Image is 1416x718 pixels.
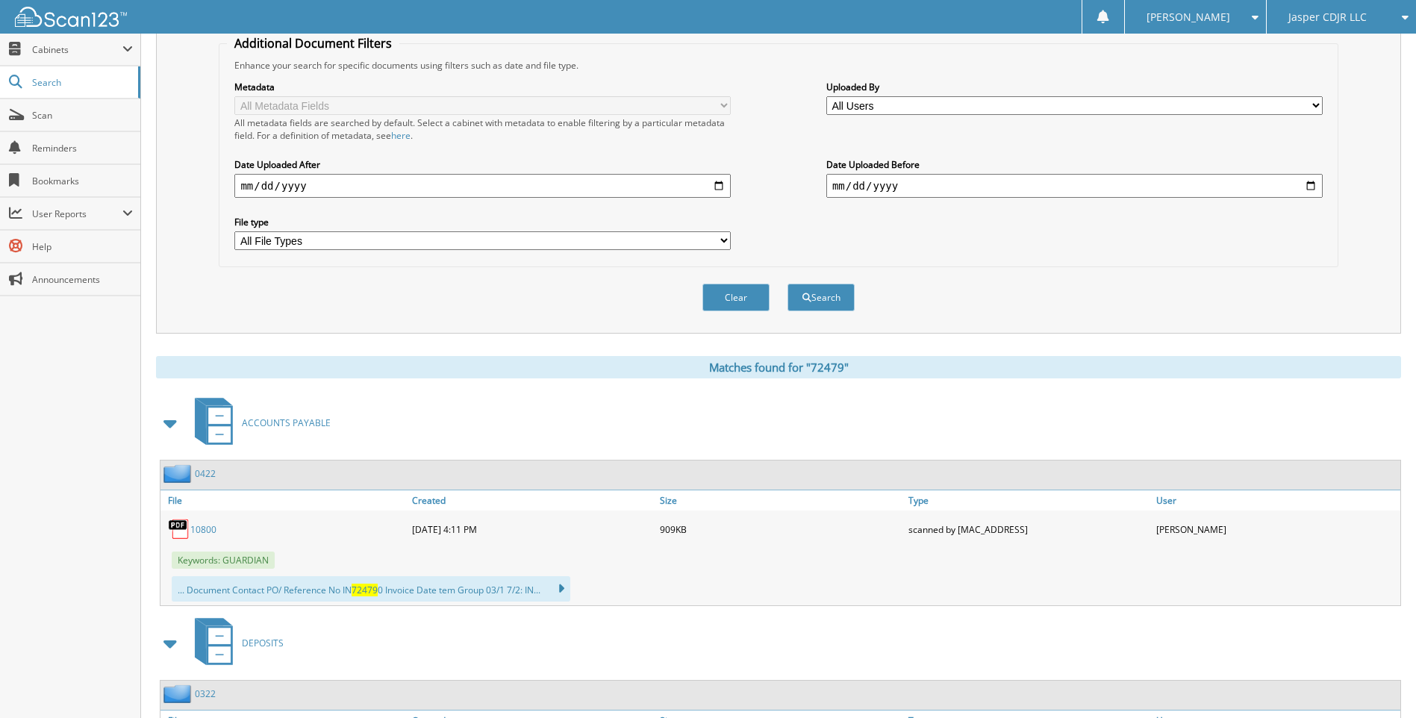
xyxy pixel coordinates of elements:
[905,490,1153,511] a: Type
[234,174,731,198] input: start
[234,158,731,171] label: Date Uploaded After
[826,158,1323,171] label: Date Uploaded Before
[234,116,731,142] div: All metadata fields are searched by default. Select a cabinet with metadata to enable filtering b...
[156,356,1401,378] div: Matches found for "72479"
[1147,13,1230,22] span: [PERSON_NAME]
[408,514,656,544] div: [DATE] 4:11 PM
[1341,646,1416,718] iframe: Chat Widget
[32,43,122,56] span: Cabinets
[163,684,195,703] img: folder2.png
[186,614,284,672] a: DEPOSITS
[826,81,1323,93] label: Uploaded By
[160,490,408,511] a: File
[32,207,122,220] span: User Reports
[1153,490,1400,511] a: User
[242,637,284,649] span: DEPOSITS
[168,518,190,540] img: PDF.png
[391,129,411,142] a: here
[702,284,770,311] button: Clear
[15,7,127,27] img: scan123-logo-white.svg
[163,464,195,483] img: folder2.png
[32,240,133,253] span: Help
[905,514,1153,544] div: scanned by [MAC_ADDRESS]
[227,59,1329,72] div: Enhance your search for specific documents using filters such as date and file type.
[32,175,133,187] span: Bookmarks
[242,416,331,429] span: ACCOUNTS PAYABLE
[656,490,904,511] a: Size
[172,576,570,602] div: ... Document Contact PO/ Reference No IN 0 Invoice Date tem Group 03/1 7/2: IN...
[787,284,855,311] button: Search
[656,514,904,544] div: 909KB
[227,35,399,51] legend: Additional Document Filters
[186,393,331,452] a: ACCOUNTS PAYABLE
[32,142,133,154] span: Reminders
[172,552,275,569] span: Keywords: GUARDIAN
[408,490,656,511] a: Created
[32,76,131,89] span: Search
[234,81,731,93] label: Metadata
[195,467,216,480] a: 0422
[234,216,731,228] label: File type
[1153,514,1400,544] div: [PERSON_NAME]
[32,273,133,286] span: Announcements
[352,584,378,596] span: 72479
[826,174,1323,198] input: end
[1288,13,1367,22] span: Jasper CDJR LLC
[32,109,133,122] span: Scan
[190,523,216,536] a: 10800
[195,687,216,700] a: 0322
